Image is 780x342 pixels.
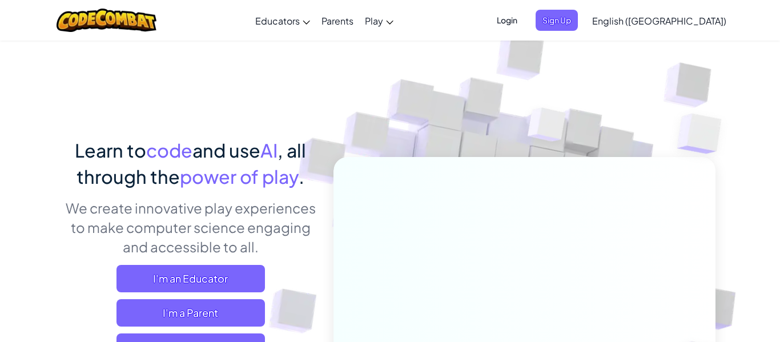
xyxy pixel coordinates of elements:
[490,10,524,31] button: Login
[299,165,304,188] span: .
[586,5,732,36] a: English ([GEOGRAPHIC_DATA])
[654,86,753,182] img: Overlap cubes
[250,5,316,36] a: Educators
[255,15,300,27] span: Educators
[146,139,192,162] span: code
[192,139,260,162] span: and use
[359,5,399,36] a: Play
[316,5,359,36] a: Parents
[75,139,146,162] span: Learn to
[116,299,265,327] a: I'm a Parent
[116,265,265,292] a: I'm an Educator
[536,10,578,31] button: Sign Up
[260,139,278,162] span: AI
[57,9,156,32] img: CodeCombat logo
[65,198,316,256] p: We create innovative play experiences to make computer science engaging and accessible to all.
[592,15,726,27] span: English ([GEOGRAPHIC_DATA])
[180,165,299,188] span: power of play
[365,15,383,27] span: Play
[506,85,589,170] img: Overlap cubes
